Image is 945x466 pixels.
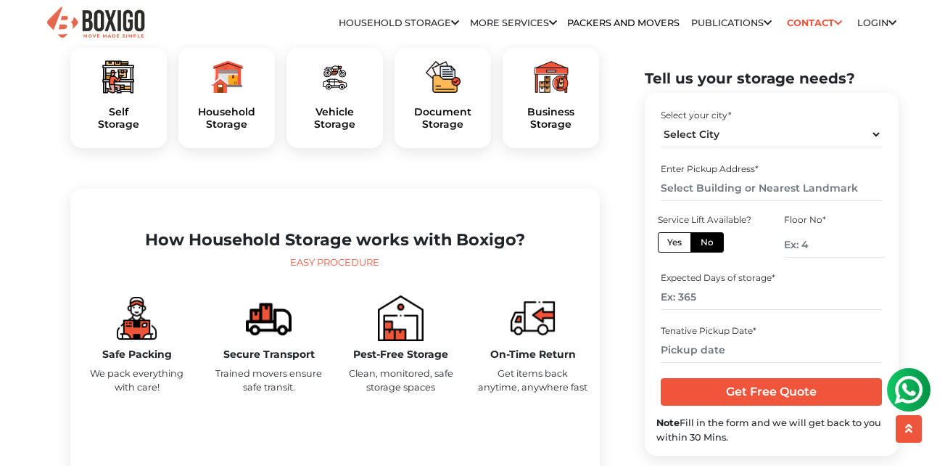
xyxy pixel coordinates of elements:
[478,367,588,394] p: Get items back anytime, anywhere fast
[534,60,569,94] img: boxigo_packers_and_movers_plan
[406,106,479,131] a: DocumentStorage
[656,417,680,428] b: Note
[478,348,588,361] h5: On-Time Return
[190,106,263,131] h5: Household Storage
[645,70,899,87] h2: Tell us your storage needs?
[190,106,263,131] a: HouseholdStorage
[661,338,882,363] input: Pickup date
[346,348,456,361] h5: Pest-Free Storage
[514,106,587,131] h5: Business Storage
[82,106,155,131] h5: Self Storage
[691,17,772,28] a: Publications
[661,285,882,310] input: Ex: 365
[510,295,556,341] img: boxigo_packers_and_movers_move
[784,232,884,258] input: Ex: 4
[896,415,922,443] button: scroll up
[656,416,887,443] div: Fill in the form and we will get back to you within 30 Mins.
[514,106,587,131] a: BusinessStorage
[214,367,324,394] p: Trained movers ensure safe transit.
[658,213,758,226] div: Service Lift Available?
[658,232,691,253] label: Yes
[82,106,155,131] a: SelfStorage
[661,271,882,285] div: Expected Days of storage
[784,213,884,226] div: Floor No
[101,60,136,94] img: boxigo_packers_and_movers_plan
[782,12,846,34] a: Contact
[209,60,244,94] img: boxigo_packers_and_movers_plan
[346,367,456,394] p: Clean, monitored, safe storage spaces
[214,348,324,361] h5: Secure Transport
[82,348,192,361] h5: Safe Packing
[470,17,557,28] a: More services
[690,232,724,253] label: No
[15,15,44,44] img: whatsapp-icon.svg
[661,378,882,406] input: Get Free Quote
[661,176,882,201] input: Select Building or Nearest Landmark
[82,367,192,394] p: We pack everything with care!
[661,324,882,338] div: Tenative Pickup Date
[661,163,882,176] div: Enter Pickup Address
[857,17,896,28] a: Login
[298,106,371,131] h5: Vehicle Storage
[378,295,424,341] img: boxigo_packers_and_movers_book
[82,256,588,270] div: Easy Procedure
[406,106,479,131] h5: Document Storage
[45,5,147,41] img: Boxigo
[339,17,459,28] a: Household Storage
[317,60,352,94] img: boxigo_packers_and_movers_plan
[246,295,292,341] img: boxigo_packers_and_movers_compare
[82,230,588,250] h2: How Household Storage works with Boxigo?
[567,17,680,28] a: Packers and Movers
[661,109,882,122] div: Select your city
[426,60,461,94] img: boxigo_packers_and_movers_plan
[298,106,371,131] a: VehicleStorage
[114,295,160,341] img: boxigo_storage_plan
